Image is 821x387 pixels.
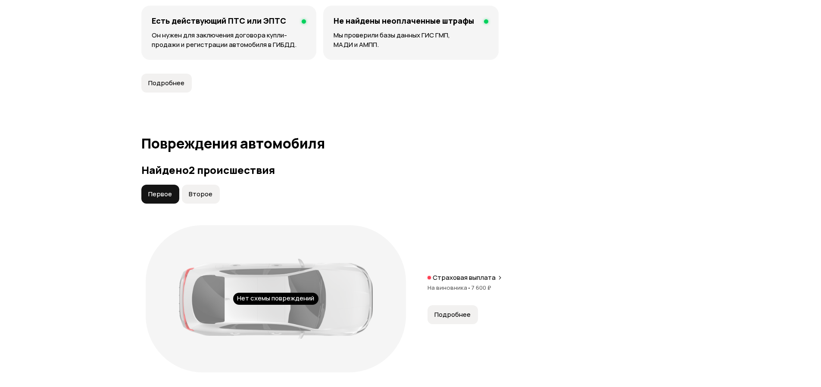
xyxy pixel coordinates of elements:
[148,79,184,87] span: Подробнее
[433,273,496,282] p: Страховая выплата
[141,164,680,176] h3: Найдено 2 происшествия
[334,31,488,50] p: Мы проверили базы данных ГИС ГМП, МАДИ и АМПП.
[141,74,192,93] button: Подробнее
[467,284,471,291] span: •
[152,16,286,25] h4: Есть действующий ПТС или ЭПТС
[334,16,474,25] h4: Не найдены неоплаченные штрафы
[471,284,491,291] span: 7 600 ₽
[182,185,220,204] button: Второе
[152,31,306,50] p: Он нужен для заключения договора купли-продажи и регистрации автомобиля в ГИБДД.
[141,185,179,204] button: Первое
[141,136,680,151] h1: Повреждения автомобиля
[434,310,471,319] span: Подробнее
[189,190,212,198] span: Второе
[148,190,172,198] span: Первое
[428,284,471,291] span: На виновника
[428,305,478,324] button: Подробнее
[233,293,318,305] div: Нет схемы повреждений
